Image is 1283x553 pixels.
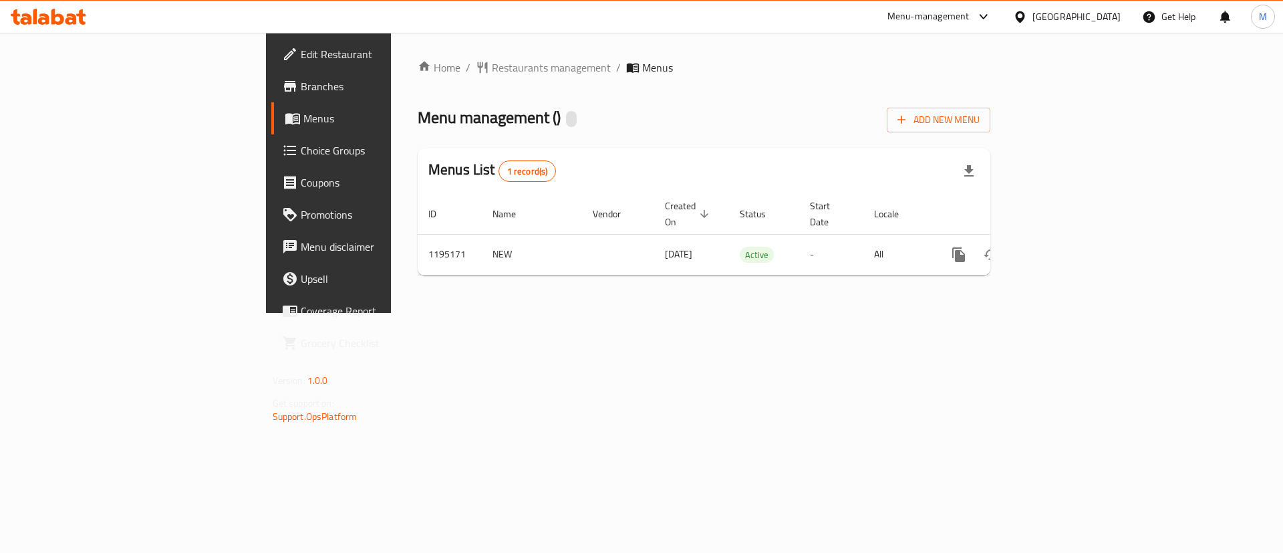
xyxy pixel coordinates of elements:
[273,395,334,412] span: Get support on:
[499,165,556,178] span: 1 record(s)
[301,78,470,94] span: Branches
[740,206,783,222] span: Status
[863,234,932,275] td: All
[301,239,470,255] span: Menu disclaimer
[271,167,480,199] a: Coupons
[271,134,480,167] a: Choice Groups
[476,60,611,76] a: Restaurants management
[428,160,556,182] h2: Menus List
[301,175,470,191] span: Coupons
[642,60,673,76] span: Menus
[271,263,480,295] a: Upsell
[897,112,980,128] span: Add New Menu
[273,408,358,425] a: Support.OpsPlatform
[492,60,611,76] span: Restaurants management
[418,102,561,132] span: Menu management ( )
[301,271,470,287] span: Upsell
[887,9,970,25] div: Menu-management
[943,239,975,271] button: more
[307,372,328,389] span: 1.0.0
[271,38,480,70] a: Edit Restaurant
[271,70,480,102] a: Branches
[492,206,533,222] span: Name
[593,206,638,222] span: Vendor
[482,234,582,275] td: NEW
[932,194,1082,235] th: Actions
[301,142,470,158] span: Choice Groups
[799,234,863,275] td: -
[953,155,985,187] div: Export file
[810,198,847,230] span: Start Date
[303,110,470,126] span: Menus
[740,247,774,263] span: Active
[271,231,480,263] a: Menu disclaimer
[1259,9,1267,24] span: M
[616,60,621,76] li: /
[428,206,454,222] span: ID
[301,207,470,223] span: Promotions
[301,335,470,351] span: Grocery Checklist
[498,160,557,182] div: Total records count
[665,198,713,230] span: Created On
[271,295,480,327] a: Coverage Report
[273,372,305,389] span: Version:
[1032,9,1121,24] div: [GEOGRAPHIC_DATA]
[301,303,470,319] span: Coverage Report
[418,60,990,76] nav: breadcrumb
[271,199,480,231] a: Promotions
[665,245,692,263] span: [DATE]
[271,327,480,359] a: Grocery Checklist
[975,239,1007,271] button: Change Status
[301,46,470,62] span: Edit Restaurant
[887,108,990,132] button: Add New Menu
[271,102,480,134] a: Menus
[874,206,916,222] span: Locale
[418,194,1082,275] table: enhanced table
